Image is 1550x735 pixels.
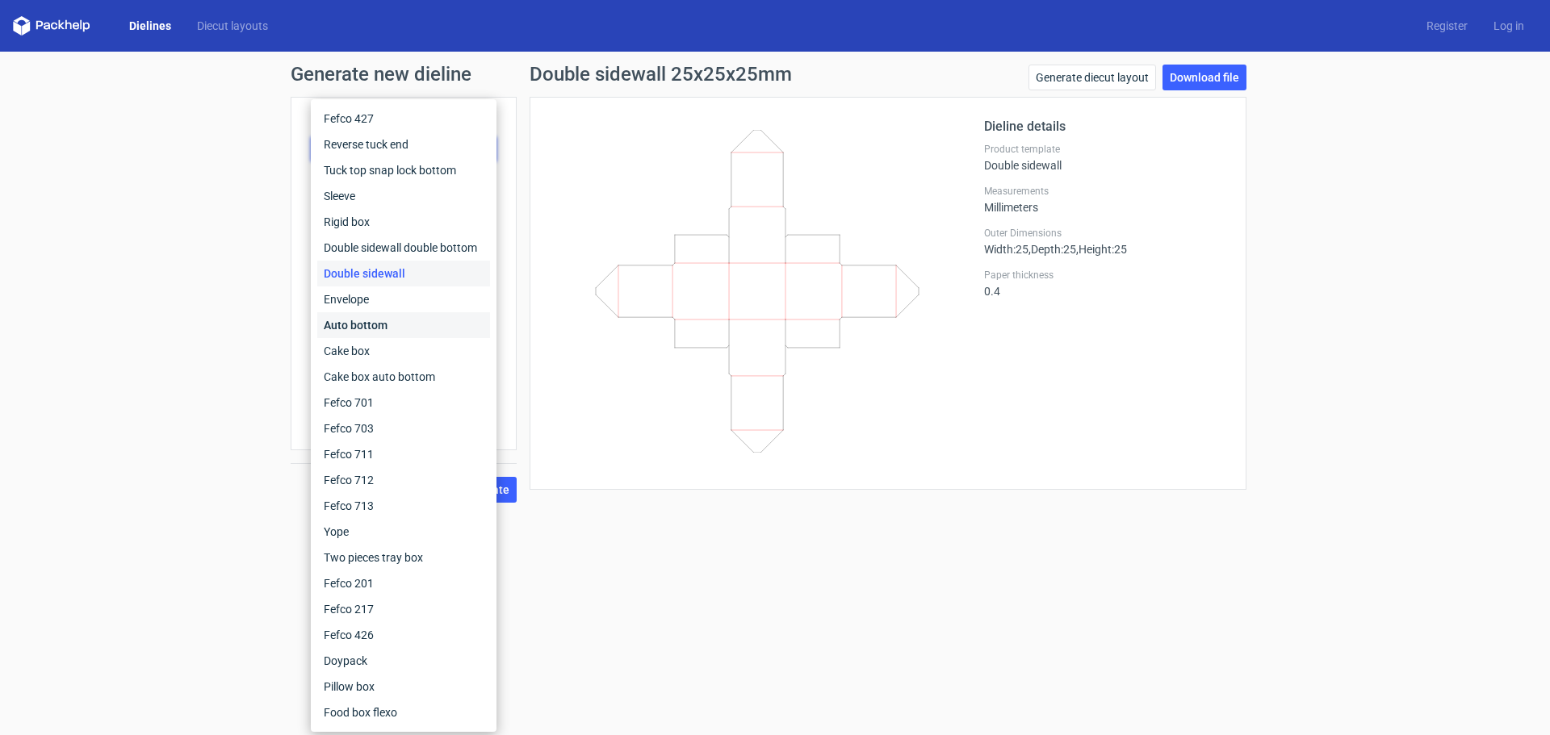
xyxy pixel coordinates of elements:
[984,185,1226,214] div: Millimeters
[317,519,490,545] div: Yope
[317,132,490,157] div: Reverse tuck end
[317,467,490,493] div: Fefco 712
[984,269,1226,298] div: 0.4
[317,545,490,570] div: Two pieces tray box
[984,143,1226,172] div: Double sidewall
[317,235,490,261] div: Double sidewall double bottom
[317,157,490,183] div: Tuck top snap lock bottom
[317,648,490,674] div: Doypack
[317,674,490,700] div: Pillow box
[317,596,490,622] div: Fefco 217
[291,65,1259,84] h1: Generate new dieline
[1481,18,1537,34] a: Log in
[530,65,792,84] h1: Double sidewall 25x25x25mm
[317,261,490,286] div: Double sidewall
[1028,65,1156,90] a: Generate diecut layout
[317,364,490,390] div: Cake box auto bottom
[317,700,490,725] div: Food box flexo
[984,117,1226,136] h2: Dieline details
[1162,65,1246,90] a: Download file
[984,227,1226,240] label: Outer Dimensions
[317,493,490,519] div: Fefco 713
[317,286,490,312] div: Envelope
[317,312,490,338] div: Auto bottom
[317,390,490,416] div: Fefco 701
[317,416,490,441] div: Fefco 703
[984,269,1226,282] label: Paper thickness
[184,18,281,34] a: Diecut layouts
[984,143,1226,156] label: Product template
[317,570,490,596] div: Fefco 201
[116,18,184,34] a: Dielines
[984,243,1028,256] span: Width : 25
[317,338,490,364] div: Cake box
[1028,243,1076,256] span: , Depth : 25
[317,209,490,235] div: Rigid box
[317,183,490,209] div: Sleeve
[317,622,490,648] div: Fefco 426
[1076,243,1127,256] span: , Height : 25
[1414,18,1481,34] a: Register
[317,106,490,132] div: Fefco 427
[317,441,490,467] div: Fefco 711
[984,185,1226,198] label: Measurements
